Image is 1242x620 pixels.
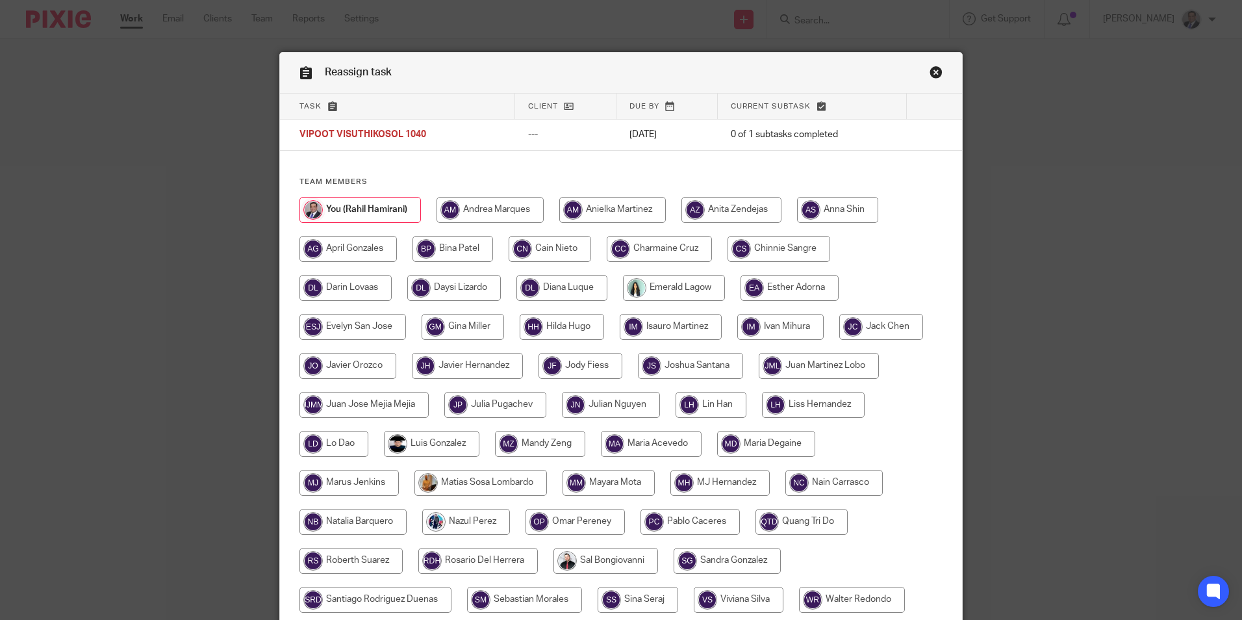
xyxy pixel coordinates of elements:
span: Reassign task [325,67,392,77]
h4: Team members [299,177,943,187]
span: Task [299,103,322,110]
a: Close this dialog window [930,66,943,83]
span: VIPOOT VISUTHIKOSOL 1040 [299,131,426,140]
p: [DATE] [629,128,705,141]
p: --- [528,128,603,141]
span: Current subtask [731,103,811,110]
td: 0 of 1 subtasks completed [718,120,907,151]
span: Due by [629,103,659,110]
span: Client [528,103,558,110]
